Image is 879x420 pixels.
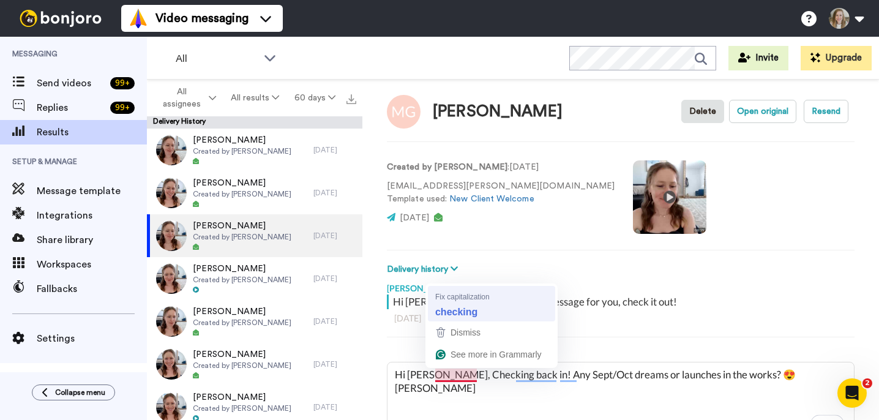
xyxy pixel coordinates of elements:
span: [PERSON_NAME] [193,348,291,361]
div: [DATE] [313,274,356,283]
span: Created by [PERSON_NAME] [193,318,291,328]
span: Video messaging [155,10,249,27]
span: Collapse menu [55,388,105,397]
div: [DATE] [313,188,356,198]
span: [PERSON_NAME] [193,177,291,189]
button: Delivery history [387,263,462,276]
div: [PERSON_NAME] [433,103,563,121]
img: 1ed97b65-0857-41cd-ac61-8738c8b6276f-thumb.jpg [156,263,187,294]
span: Send videos [37,76,105,91]
span: Message template [37,184,147,198]
span: [PERSON_NAME] [193,391,291,403]
div: [DATE] [313,317,356,326]
span: Workspaces [37,257,147,272]
p: [EMAIL_ADDRESS][PERSON_NAME][DOMAIN_NAME] Template used: [387,180,615,206]
a: [PERSON_NAME]Created by [PERSON_NAME][DATE] [147,343,362,386]
span: Created by [PERSON_NAME] [193,232,291,242]
div: [DATE] [394,312,847,324]
p: : [DATE] [387,161,615,174]
div: [PERSON_NAME] [387,276,855,294]
button: All results [223,87,286,109]
img: bj-logo-header-white.svg [15,10,107,27]
span: Created by [PERSON_NAME] [193,275,291,285]
div: Delivery History [147,116,362,129]
img: 4a8b7db2-9fca-4ef3-8ecb-6893a247a59c-thumb.jpg [156,306,187,337]
img: Image of Mara Glatzel [387,95,421,129]
a: New Client Welcome [449,195,534,203]
a: [PERSON_NAME]Created by [PERSON_NAME][DATE] [147,257,362,300]
button: Upgrade [801,46,872,70]
span: Replies [37,100,105,115]
button: Collapse menu [32,384,115,400]
img: export.svg [346,94,356,104]
span: Share library [37,233,147,247]
span: [PERSON_NAME] [193,306,291,318]
img: a42b4277-7497-4fa1-b8bb-f1c4eeecf023-thumb.jpg [156,178,187,208]
button: Open original [729,100,796,123]
a: [PERSON_NAME]Created by [PERSON_NAME][DATE] [147,214,362,257]
span: Created by [PERSON_NAME] [193,361,291,370]
div: Hi [PERSON_NAME], I recorded a message for you, check it out! [393,294,851,309]
span: Results [37,125,147,140]
strong: Created by [PERSON_NAME] [387,163,507,171]
img: f1626ee1-dd41-4c04-8c9d-bac35ad44136-thumb.jpg [156,349,187,380]
div: [DATE] [313,231,356,241]
div: 99 + [110,77,135,89]
div: [DATE] [313,359,356,369]
a: [PERSON_NAME]Created by [PERSON_NAME][DATE] [147,129,362,171]
span: All [176,51,258,66]
button: Invite [728,46,788,70]
span: Fallbacks [37,282,147,296]
img: vm-color.svg [129,9,148,28]
span: [PERSON_NAME] [193,220,291,232]
iframe: Intercom live chat [837,378,867,408]
div: [DATE] [313,402,356,412]
img: a9b340d5-3ee7-44cf-9c0d-d1914ed02eed-thumb.jpg [156,220,187,251]
span: Settings [37,331,147,346]
span: 2 [862,378,872,388]
span: All assignees [157,86,206,110]
div: 99 + [110,102,135,114]
a: [PERSON_NAME]Created by [PERSON_NAME][DATE] [147,300,362,343]
img: 09135236-9fad-4631-9a24-465caec72807-thumb.jpg [156,135,187,165]
span: Integrations [37,208,147,223]
a: [PERSON_NAME]Created by [PERSON_NAME][DATE] [147,171,362,214]
span: Created by [PERSON_NAME] [193,403,291,413]
button: Delete [681,100,724,123]
span: Created by [PERSON_NAME] [193,146,291,156]
span: [DATE] [400,214,429,222]
button: Export all results that match these filters now. [343,89,360,107]
button: Resend [804,100,848,123]
span: [PERSON_NAME] [193,134,291,146]
button: 60 days [287,87,343,109]
button: All assignees [149,81,223,115]
span: Created by [PERSON_NAME] [193,189,291,199]
span: [PERSON_NAME] [193,263,291,275]
div: [DATE] [313,145,356,155]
